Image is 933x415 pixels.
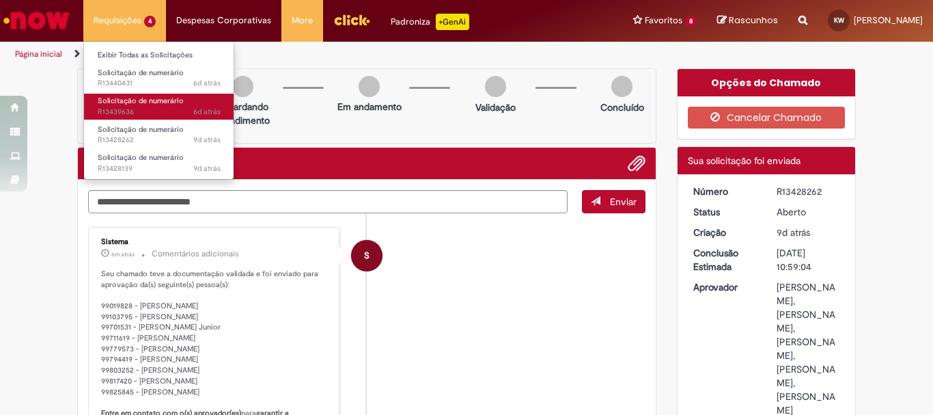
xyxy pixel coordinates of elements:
[101,238,329,246] div: Sistema
[98,78,221,89] span: R13440431
[98,68,184,78] span: Solicitação de numerário
[683,226,767,239] dt: Criação
[84,150,234,176] a: Aberto R13428139 : Solicitação de numerário
[628,155,645,172] button: Adicionar anexos
[683,205,767,219] dt: Status
[98,96,184,106] span: Solicitação de numerário
[83,41,234,180] ul: Requisições
[854,14,923,26] span: [PERSON_NAME]
[645,14,682,27] span: Favoritos
[717,14,778,27] a: Rascunhos
[152,248,239,260] small: Comentários adicionais
[84,48,234,63] a: Exibir Todas as Solicitações
[98,124,184,135] span: Solicitação de numerário
[777,226,810,239] time: 19/08/2025 11:58:59
[232,76,253,97] img: img-circle-grey.png
[98,163,221,174] span: R13428139
[15,49,62,59] a: Página inicial
[777,226,810,239] span: 9d atrás
[777,226,840,239] div: 19/08/2025 11:58:59
[1,7,72,34] img: ServiceNow
[337,100,402,113] p: Em andamento
[436,14,469,30] p: +GenAi
[193,135,221,145] time: 19/08/2025 11:59:00
[600,101,644,114] p: Concluído
[84,122,234,148] a: Aberto R13428262 : Solicitação de numerário
[111,250,135,258] time: 27/08/2025 17:48:15
[351,240,382,271] div: System
[729,14,778,27] span: Rascunhos
[678,69,856,96] div: Opções do Chamado
[94,14,141,27] span: Requisições
[193,135,221,145] span: 9d atrás
[777,205,840,219] div: Aberto
[333,10,370,30] img: click_logo_yellow_360x200.png
[84,66,234,91] a: Aberto R13440431 : Solicitação de numerário
[193,163,221,174] time: 19/08/2025 11:38:04
[688,155,800,167] span: Sua solicitação foi enviada
[688,107,846,129] button: Cancelar Chamado
[98,135,221,146] span: R13428262
[610,196,637,208] span: Enviar
[485,76,506,97] img: img-circle-grey.png
[683,246,767,273] dt: Conclusão Estimada
[88,190,568,213] textarea: Digite sua mensagem aqui...
[193,78,221,88] span: 6d atrás
[475,101,516,114] p: Validação
[292,14,313,27] span: More
[111,250,135,258] span: 6m atrás
[359,76,380,97] img: img-circle-grey.png
[391,14,469,30] div: Padroniza
[193,163,221,174] span: 9d atrás
[777,246,840,273] div: [DATE] 10:59:04
[777,185,840,198] div: R13428262
[683,280,767,294] dt: Aprovador
[364,239,370,272] span: S
[98,152,184,163] span: Solicitação de numerário
[611,76,632,97] img: img-circle-grey.png
[210,100,276,127] p: Aguardando atendimento
[685,16,697,27] span: 8
[834,16,844,25] span: KW
[193,78,221,88] time: 22/08/2025 15:23:23
[582,190,645,213] button: Enviar
[193,107,221,117] time: 22/08/2025 12:03:38
[176,14,271,27] span: Despesas Corporativas
[683,185,767,198] dt: Número
[84,94,234,119] a: Aberto R13439636 : Solicitação de numerário
[10,42,612,67] ul: Trilhas de página
[193,107,221,117] span: 6d atrás
[144,16,156,27] span: 4
[98,107,221,118] span: R13439636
